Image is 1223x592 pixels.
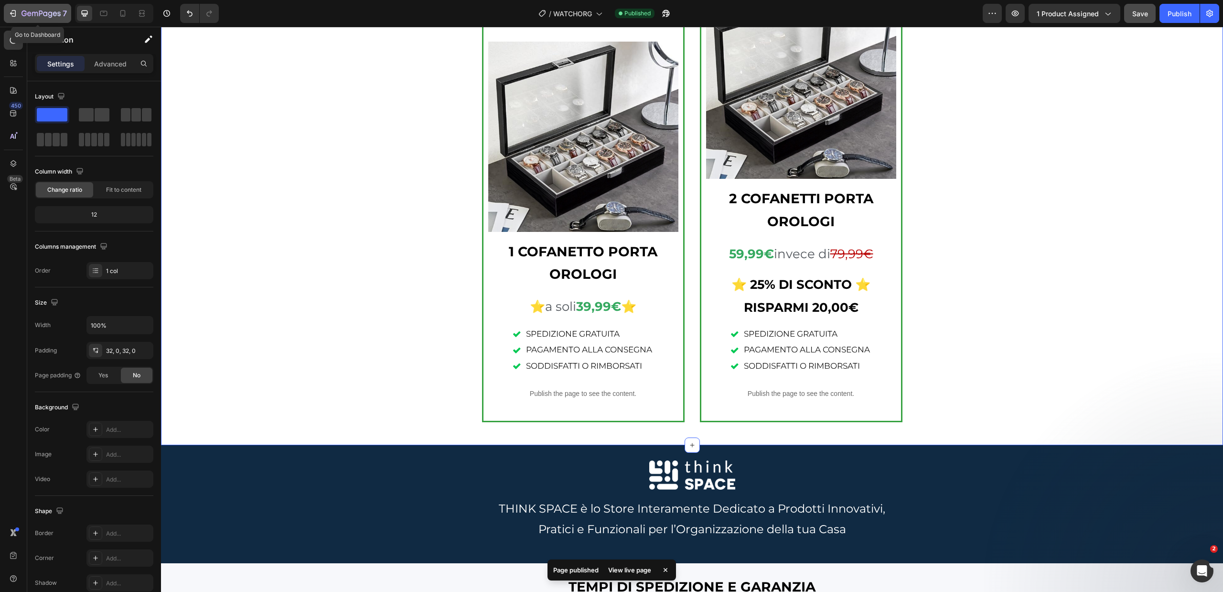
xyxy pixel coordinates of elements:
[334,471,729,513] p: THINK SPACE è lo Store Interamente Dedicato a Prodotti Innovativi, Pratici e Funzionali per l’Org...
[35,579,57,587] div: Shadow
[1210,545,1218,553] span: 2
[180,4,219,23] div: Undo/Redo
[327,362,517,372] p: Publish the page to see the content.
[63,8,67,19] p: 7
[106,475,151,484] div: Add...
[545,215,735,240] div: Rich Text Editor. Editing area: main
[583,334,699,344] span: SODDISFATTI O RIMBORSATI
[35,529,54,537] div: Border
[106,426,151,434] div: Add...
[35,475,50,483] div: Video
[568,219,613,235] strong: 59,99€
[583,273,697,288] strong: RISPARMI 20,00€
[133,371,140,380] span: No
[545,247,735,269] div: Rich Text Editor. Editing area: main
[488,434,574,462] img: gempages_510331514525844653-dc1c28b5-0d5a-4c7f-94e9-5d1d21de94db.png
[35,296,60,309] div: Size
[35,505,65,518] div: Shape
[348,217,496,256] strong: 1 COFANETTO PORTA OROLOGI
[4,4,71,23] button: 7
[35,554,54,562] div: Corner
[47,186,82,194] span: Change ratio
[553,9,592,19] span: WATCHORG
[545,270,735,292] div: Rich Text Editor. Editing area: main
[1168,9,1191,19] div: Publish
[408,552,654,568] strong: TEMPI DI SPEDIZIONE E GARANZIA
[384,272,415,287] span: a soli
[35,165,86,178] div: Column width
[37,208,151,221] div: 12
[365,302,459,312] span: SPEDIZIONE GRATUITA
[7,175,23,183] div: Beta
[553,565,599,575] p: Page published
[1159,4,1200,23] button: Publish
[87,317,153,334] input: Auto
[365,318,491,328] span: PAGAMENTO ALLA CONSEGNA
[35,401,81,414] div: Background
[35,266,51,275] div: Order
[35,425,50,434] div: Color
[35,371,81,380] div: Page padding
[545,362,735,372] p: Publish the page to see the content.
[106,554,151,563] div: Add...
[35,450,52,459] div: Image
[624,9,651,18] span: Published
[1037,9,1099,19] span: 1 product assigned
[106,529,151,538] div: Add...
[106,450,151,459] div: Add...
[583,302,676,312] span: SPEDIZIONE GRATUITA
[1191,559,1213,582] iframe: Intercom live chat
[1029,4,1120,23] button: 1 product assigned
[365,334,481,344] span: SODDISFATTI O RIMBORSATI
[549,9,551,19] span: /
[602,563,657,577] div: View live page
[568,164,712,203] strong: 2 COFANETTI PORTA OROLOGI
[35,321,51,329] div: Width
[613,219,669,235] span: invece di
[106,186,141,194] span: Fit to content
[46,34,125,45] p: Section
[106,579,151,588] div: Add...
[669,219,712,235] s: 79,99€
[460,272,475,287] strong: ⭐
[9,102,23,110] div: 450
[106,347,151,355] div: 32, 0, 32, 0
[327,268,517,292] div: Rich Text Editor. Editing area: main
[1124,4,1156,23] button: Save
[106,267,151,275] div: 1 col
[94,59,127,69] p: Advanced
[98,371,108,380] span: Yes
[35,346,57,355] div: Padding
[570,250,709,265] strong: ⭐ 25% DI SCONTO ⭐
[583,318,709,328] span: PAGAMENTO ALLA CONSEGNA
[415,272,460,287] strong: 39,99€
[35,90,67,103] div: Layout
[35,241,109,253] div: Columns management
[1132,10,1148,18] span: Save
[161,27,1223,592] iframe: Design area
[369,272,384,287] strong: ⭐
[47,59,74,69] p: Settings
